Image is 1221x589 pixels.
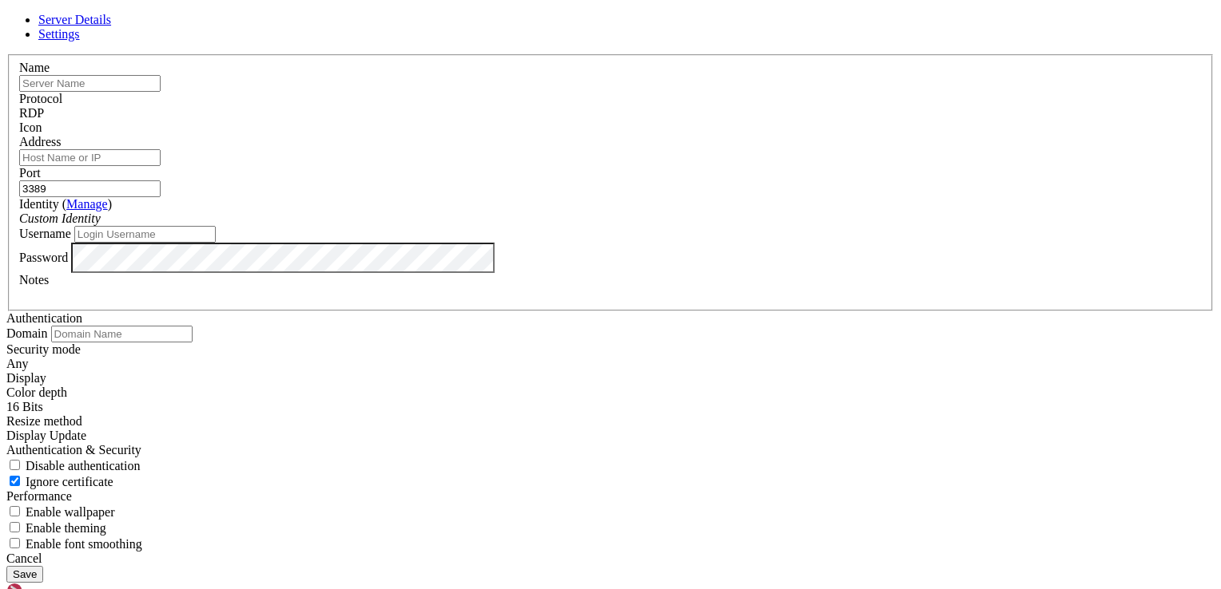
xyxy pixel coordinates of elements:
[19,166,41,180] label: Port
[6,371,46,385] label: Display
[6,459,141,472] label: If set to true, authentication will be disabled. Note that this refers to authentication that tak...
[19,180,161,197] input: Port Number
[6,505,115,519] label: If set to true, enables rendering of the desktop wallpaper. By default, wallpaper will be disable...
[6,429,1215,443] div: Display Update
[19,106,44,120] span: RDP
[6,6,1012,20] x-row: root@vmi2769357:~# ls
[6,521,106,535] label: If set to true, enables use of theming of windows and controls.
[38,27,80,41] a: Settings
[51,326,193,342] input: Domain Name
[10,476,20,486] input: Ignore certificate
[19,135,61,148] label: Address
[6,489,72,503] label: Performance
[19,273,49,287] label: Notes
[26,475,113,488] span: Ignore certificate
[19,197,112,211] label: Identity
[6,537,142,551] label: If set to true, text will be rendered with smooth edges. Text over RDP is rendered with rough edg...
[6,34,1012,47] x-row: root@vmi2769357:~#
[66,197,108,211] a: Manage
[19,211,1202,226] div: Custom Identity
[6,342,81,356] label: Security mode
[6,311,82,325] label: Authentication
[6,566,43,583] button: Save
[19,227,71,240] label: Username
[6,551,1215,566] div: Cancel
[26,459,141,472] span: Disable authentication
[6,475,113,488] label: If set to true, the certificate returned by the server will be ignored, even if that certificate ...
[19,92,62,105] label: Protocol
[10,506,20,516] input: Enable wallpaper
[10,522,20,532] input: Enable theming
[74,226,216,243] input: Login Username
[6,400,1215,414] div: 16 Bits
[19,106,1202,121] div: RDP
[62,197,112,211] span: ( )
[26,505,115,519] span: Enable wallpaper
[6,414,82,428] label: Display Update channel added with RDP 8.1 to signal the server when the client display size has c...
[19,149,161,166] input: Host Name or IP
[19,250,68,263] label: Password
[26,521,106,535] span: Enable theming
[6,443,141,457] label: Authentication & Security
[19,61,50,74] label: Name
[6,385,67,399] label: The color depth to request, in bits-per-pixel.
[6,357,29,370] span: Any
[19,75,161,92] input: Server Name
[26,537,142,551] span: Enable font smoothing
[10,538,20,548] input: Enable font smoothing
[19,211,101,225] i: Custom Identity
[6,357,1215,371] div: Any
[6,400,43,413] span: 16 Bits
[19,121,42,134] label: Icon
[6,429,86,442] span: Display Update
[6,326,48,340] label: Domain
[134,34,141,47] div: (19, 2)
[10,460,20,470] input: Disable authentication
[38,13,111,26] a: Server Details
[6,20,1012,34] x-row: aktulkagit antalya aydintekstil koton nuclei-templates southwind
